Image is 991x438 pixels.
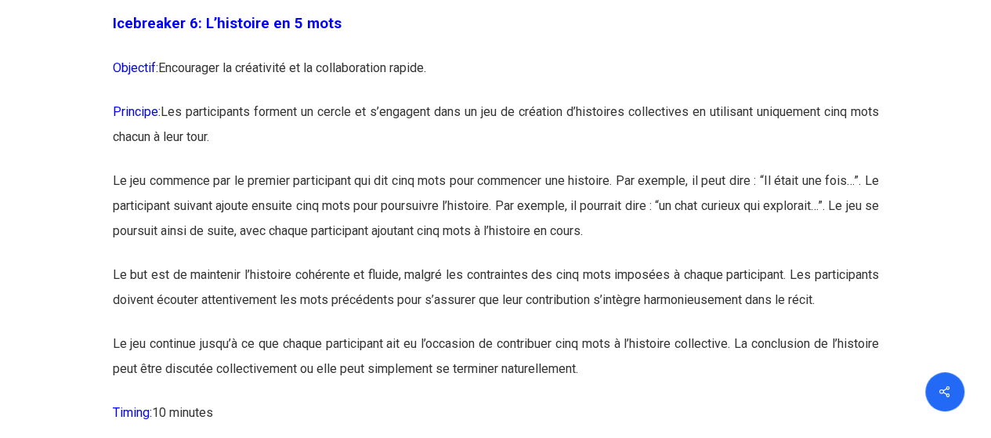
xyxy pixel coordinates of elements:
span: Icebreaker 6: L’histoire en 5 mots [113,15,342,32]
span: Principe: [113,104,161,119]
p: Le jeu commence par le premier participant qui dit cinq mots pour commencer une histoire. Par exe... [113,168,879,262]
p: Le but est de maintenir l’histoire cohérente et fluide, malgré les contraintes des cinq mots impo... [113,262,879,331]
span: Timing: [113,405,152,420]
p: Le jeu continue jusqu’à ce que chaque participant ait eu l’occasion de contribuer cinq mots à l’h... [113,331,879,400]
p: Les participants forment un cercle et s’engagent dans un jeu de création d’histoires collectives ... [113,100,879,168]
p: Encourager la créativité et la collaboration rapide. [113,56,879,100]
span: Objectif: [113,60,158,75]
